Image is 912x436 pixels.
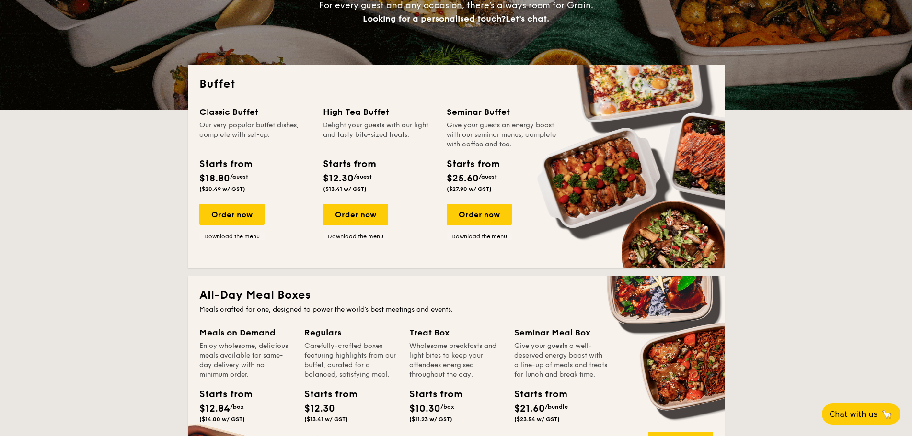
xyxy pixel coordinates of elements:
[506,13,549,24] span: Let's chat.
[447,105,559,119] div: Seminar Buffet
[304,416,348,423] span: ($13.41 w/ GST)
[514,387,557,402] div: Starts from
[323,173,354,184] span: $12.30
[304,387,347,402] div: Starts from
[323,204,388,225] div: Order now
[199,233,265,240] a: Download the menu
[199,77,713,92] h2: Buffet
[323,105,435,119] div: High Tea Buffet
[514,403,545,414] span: $21.60
[514,341,608,380] div: Give your guests a well-deserved energy boost with a line-up of meals and treats for lunch and br...
[447,233,512,240] a: Download the menu
[230,403,244,410] span: /box
[199,121,312,149] div: Our very popular buffet dishes, complete with set-up.
[323,233,388,240] a: Download the menu
[822,403,900,425] button: Chat with us🦙
[230,173,248,180] span: /guest
[354,173,372,180] span: /guest
[545,403,568,410] span: /bundle
[304,326,398,339] div: Regulars
[409,326,503,339] div: Treat Box
[323,121,435,149] div: Delight your guests with our light and tasty bite-sized treats.
[479,173,497,180] span: /guest
[199,173,230,184] span: $18.80
[447,173,479,184] span: $25.60
[199,326,293,339] div: Meals on Demand
[447,186,492,192] span: ($27.90 w/ GST)
[199,341,293,380] div: Enjoy wholesome, delicious meals available for same-day delivery with no minimum order.
[409,416,452,423] span: ($11.23 w/ GST)
[514,416,560,423] span: ($23.54 w/ GST)
[199,105,312,119] div: Classic Buffet
[199,416,245,423] span: ($14.00 w/ GST)
[199,186,245,192] span: ($20.49 w/ GST)
[409,387,452,402] div: Starts from
[881,409,893,420] span: 🦙
[440,403,454,410] span: /box
[447,204,512,225] div: Order now
[409,403,440,414] span: $10.30
[830,410,877,419] span: Chat with us
[323,157,375,171] div: Starts from
[409,341,503,380] div: Wholesome breakfasts and light bites to keep your attendees energised throughout the day.
[514,326,608,339] div: Seminar Meal Box
[199,387,242,402] div: Starts from
[199,204,265,225] div: Order now
[363,13,506,24] span: Looking for a personalised touch?
[447,121,559,149] div: Give your guests an energy boost with our seminar menus, complete with coffee and tea.
[304,403,335,414] span: $12.30
[199,157,252,171] div: Starts from
[199,305,713,314] div: Meals crafted for one, designed to power the world's best meetings and events.
[447,157,499,171] div: Starts from
[323,186,367,192] span: ($13.41 w/ GST)
[199,288,713,303] h2: All-Day Meal Boxes
[304,341,398,380] div: Carefully-crafted boxes featuring highlights from our buffet, curated for a balanced, satisfying ...
[199,403,230,414] span: $12.84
